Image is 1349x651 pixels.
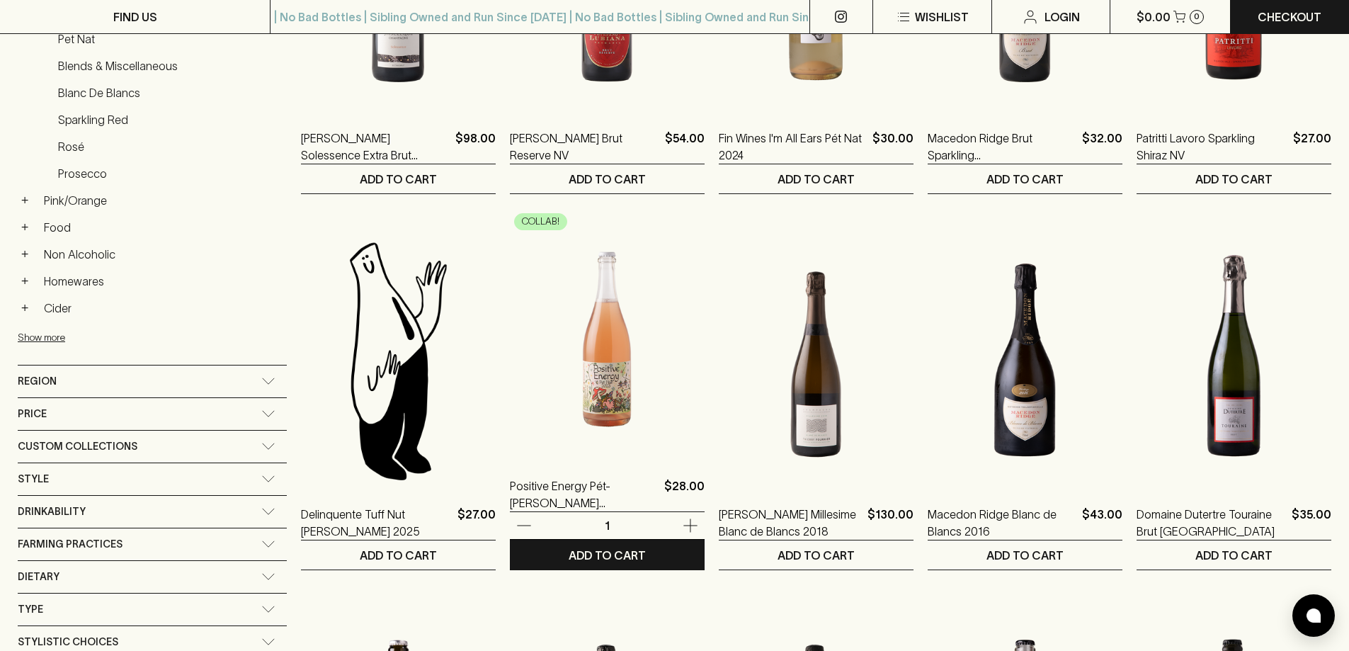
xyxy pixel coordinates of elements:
p: $43.00 [1082,506,1122,540]
div: Custom Collections [18,431,287,463]
a: Rosé [52,135,287,159]
p: 0 [1194,13,1200,21]
span: Farming Practices [18,536,123,553]
button: ADD TO CART [928,540,1122,570]
a: [PERSON_NAME] Solessence Extra Brut Champagne NV [301,130,450,164]
a: Prosecco [52,162,287,186]
div: Type [18,594,287,625]
p: ADD TO CART [569,171,646,188]
button: ADD TO CART [719,164,913,193]
img: Positive Energy Pét-Nat Rosé Blackhearts x Chalmers 2023 [510,208,705,456]
button: Show more [18,323,203,352]
p: ADD TO CART [1195,547,1273,564]
a: Blanc de Blancs [52,81,287,105]
img: Blackhearts & Sparrows Man [301,237,496,485]
p: 1 [590,518,624,533]
button: + [18,220,32,234]
p: ADD TO CART [778,171,855,188]
a: Patritti Lavoro Sparkling Shiraz NV [1137,130,1287,164]
div: Dietary [18,561,287,593]
a: Sparkling Red [52,108,287,132]
a: Macedon Ridge Brut Sparkling [GEOGRAPHIC_DATA] [928,130,1076,164]
a: Delinquente Tuff Nut [PERSON_NAME] 2025 [301,506,452,540]
a: Homewares [38,269,287,293]
span: Type [18,601,43,618]
button: ADD TO CART [301,540,496,570]
a: Non Alcoholic [38,242,287,266]
p: ADD TO CART [986,171,1064,188]
button: ADD TO CART [1137,164,1331,193]
a: Positive Energy Pét-[PERSON_NAME] Blackhearts x Chalmers 2023 [510,477,659,511]
button: ADD TO CART [510,540,705,570]
button: ADD TO CART [1137,540,1331,570]
p: $98.00 [455,130,496,164]
span: Price [18,405,47,423]
span: Dietary [18,568,59,586]
p: Login [1045,9,1080,26]
button: + [18,301,32,315]
a: Blends & Miscellaneous [52,54,287,78]
a: Cider [38,296,287,320]
p: $27.00 [1293,130,1331,164]
div: Farming Practices [18,528,287,560]
span: Custom Collections [18,438,137,455]
div: Region [18,366,287,397]
p: $0.00 [1137,9,1171,26]
p: Checkout [1258,9,1321,26]
img: bubble-icon [1307,608,1321,623]
p: ADD TO CART [1195,171,1273,188]
button: ADD TO CART [510,164,705,193]
p: $30.00 [872,130,913,164]
a: Food [38,215,287,239]
p: $54.00 [665,130,705,164]
p: $130.00 [867,506,913,540]
button: ADD TO CART [928,164,1122,193]
span: Region [18,373,57,390]
img: Domaine Dutertre Touraine Brut NV [1137,237,1331,485]
a: Pet Nat [52,27,287,51]
p: $28.00 [664,477,705,511]
a: Domaine Dutertre Touraine Brut [GEOGRAPHIC_DATA] [1137,506,1286,540]
a: Macedon Ridge Blanc de Blancs 2016 [928,506,1076,540]
p: $32.00 [1082,130,1122,164]
p: ADD TO CART [986,547,1064,564]
p: Wishlist [915,9,969,26]
img: Thierry Fournier Millesime Blanc de Blancs 2018 [719,237,913,485]
a: Pink/Orange [38,188,287,213]
span: Stylistic Choices [18,633,118,651]
p: $27.00 [457,506,496,540]
button: ADD TO CART [301,164,496,193]
p: $35.00 [1292,506,1331,540]
div: Price [18,398,287,430]
p: ADD TO CART [569,547,646,564]
a: Fin Wines I'm All Ears Pét Nat 2024 [719,130,867,164]
span: Drinkability [18,503,86,521]
p: ADD TO CART [778,547,855,564]
p: ADD TO CART [360,547,437,564]
a: [PERSON_NAME] Brut Reserve NV [510,130,659,164]
button: ADD TO CART [719,540,913,570]
button: + [18,274,32,288]
span: Style [18,470,49,488]
p: ADD TO CART [360,171,437,188]
button: + [18,193,32,208]
a: [PERSON_NAME] Millesime Blanc de Blancs 2018 [719,506,862,540]
button: + [18,247,32,261]
div: Drinkability [18,496,287,528]
img: Macedon Ridge Blanc de Blancs 2016 [928,237,1122,485]
div: Style [18,463,287,495]
p: FIND US [113,9,157,26]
